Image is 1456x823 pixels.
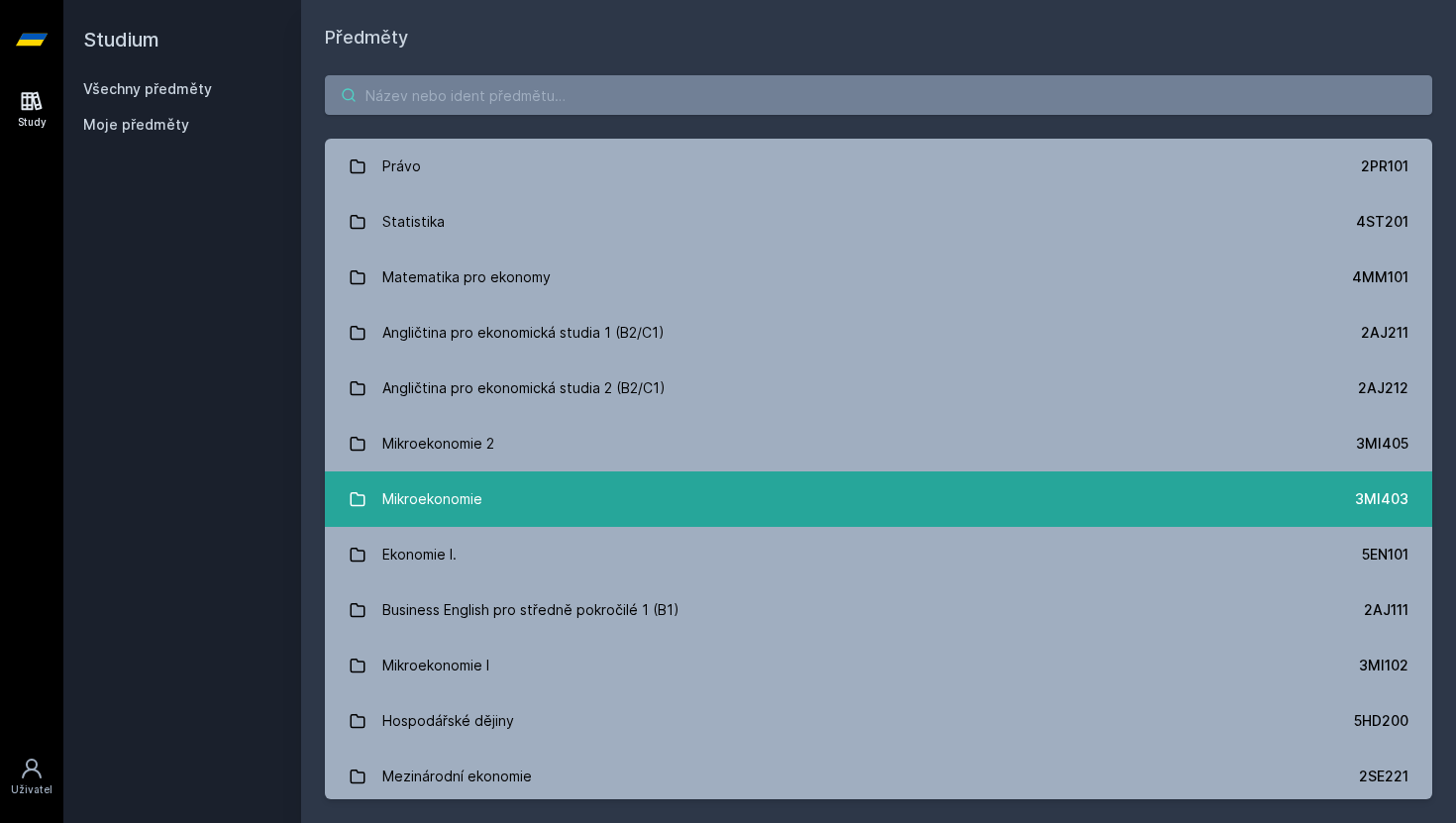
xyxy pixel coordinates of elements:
[382,479,482,519] div: Mikroekonomie
[382,424,494,463] div: Mikroekonomie 2
[382,646,489,685] div: Mikroekonomie I
[4,79,59,140] a: Study
[325,749,1432,804] a: Mezinárodní ekonomie 2SE221
[1362,545,1408,565] div: 5EN101
[325,582,1432,638] a: Business English pro středně pokročilé 1 (B1) 2AJ111
[1358,378,1408,398] div: 2AJ212
[1352,267,1408,287] div: 4MM101
[382,202,445,242] div: Statistika
[1356,212,1408,232] div: 4ST201
[325,471,1432,527] a: Mikroekonomie 3MI403
[382,701,514,741] div: Hospodářské dějiny
[11,782,52,797] div: Uživatel
[382,368,666,408] div: Angličtina pro ekonomická studia 2 (B2/C1)
[325,360,1432,416] a: Angličtina pro ekonomická studia 2 (B2/C1) 2AJ212
[325,416,1432,471] a: Mikroekonomie 2 3MI405
[325,305,1432,360] a: Angličtina pro ekonomická studia 1 (B2/C1) 2AJ211
[382,590,679,630] div: Business English pro středně pokročilé 1 (B1)
[1361,156,1408,176] div: 2PR101
[83,115,189,135] span: Moje předměty
[325,638,1432,693] a: Mikroekonomie I 3MI102
[382,257,551,297] div: Matematika pro ekonomy
[1359,656,1408,675] div: 3MI102
[1355,489,1408,509] div: 3MI403
[325,194,1432,250] a: Statistika 4ST201
[1359,767,1408,786] div: 2SE221
[382,147,421,186] div: Právo
[18,115,47,130] div: Study
[1364,600,1408,620] div: 2AJ111
[382,313,665,353] div: Angličtina pro ekonomická studia 1 (B2/C1)
[4,747,59,807] a: Uživatel
[325,24,1432,51] h1: Předměty
[1356,434,1408,454] div: 3MI405
[325,527,1432,582] a: Ekonomie I. 5EN101
[325,139,1432,194] a: Právo 2PR101
[382,757,532,796] div: Mezinárodní ekonomie
[83,80,212,97] a: Všechny předměty
[1354,711,1408,731] div: 5HD200
[325,250,1432,305] a: Matematika pro ekonomy 4MM101
[1361,323,1408,343] div: 2AJ211
[382,535,457,574] div: Ekonomie I.
[325,75,1432,115] input: Název nebo ident předmětu…
[325,693,1432,749] a: Hospodářské dějiny 5HD200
